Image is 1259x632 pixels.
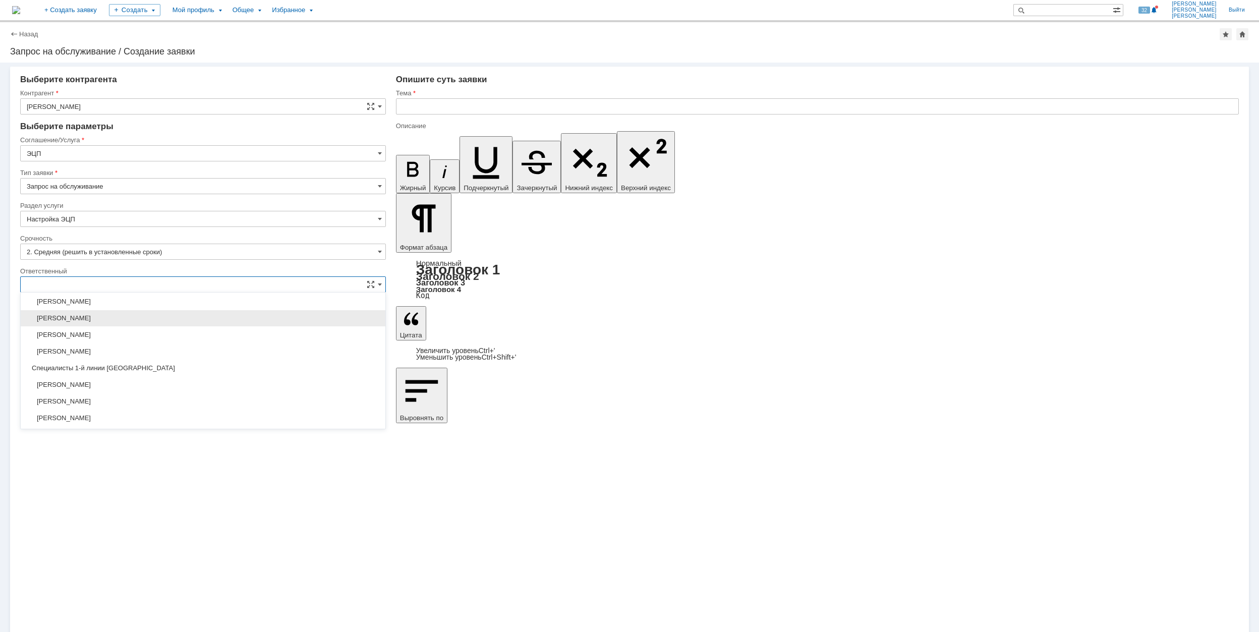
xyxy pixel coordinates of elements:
[400,331,422,339] span: Цитата
[416,291,430,300] a: Код
[396,123,1237,129] div: Описание
[20,122,113,131] span: Выберите параметры
[20,169,384,176] div: Тип заявки
[20,268,384,274] div: Ответственный
[396,306,426,340] button: Цитата
[460,136,512,193] button: Подчеркнутый
[20,137,384,143] div: Соглашение/Услуга
[109,4,160,16] div: Создать
[434,184,455,192] span: Курсив
[617,131,675,193] button: Верхний индекс
[27,348,379,356] span: [PERSON_NAME]
[1138,7,1150,14] span: 32
[27,314,379,322] span: [PERSON_NAME]
[10,46,1249,56] div: Запрос на обслуживание / Создание заявки
[396,193,451,253] button: Формат абзаца
[1172,7,1217,13] span: [PERSON_NAME]
[416,347,495,355] a: Increase
[396,260,1239,299] div: Формат абзаца
[27,298,379,306] span: [PERSON_NAME]
[1172,13,1217,19] span: [PERSON_NAME]
[416,353,517,361] a: Decrease
[416,270,479,282] a: Заголовок 2
[20,75,117,84] span: Выберите контрагента
[27,414,379,422] span: [PERSON_NAME]
[479,347,495,355] span: Ctrl+'
[400,414,443,422] span: Выровнять по
[19,30,38,38] a: Назад
[20,235,384,242] div: Срочность
[12,6,20,14] img: logo
[512,141,561,193] button: Зачеркнутый
[1236,28,1248,40] div: Сделать домашней страницей
[416,285,461,294] a: Заголовок 4
[27,397,379,406] span: [PERSON_NAME]
[396,155,430,193] button: Жирный
[482,353,517,361] span: Ctrl+Shift+'
[396,348,1239,361] div: Цитата
[1172,1,1217,7] span: [PERSON_NAME]
[27,364,379,372] span: Специалисты 1-й линии [GEOGRAPHIC_DATA]
[20,90,384,96] div: Контрагент
[416,262,500,277] a: Заголовок 1
[396,75,487,84] span: Опишите суть заявки
[416,259,462,267] a: Нормальный
[396,90,1237,96] div: Тема
[517,184,557,192] span: Зачеркнутый
[367,102,375,110] span: Сложная форма
[400,184,426,192] span: Жирный
[396,368,447,423] button: Выровнять по
[1220,28,1232,40] div: Добавить в избранное
[27,381,379,389] span: [PERSON_NAME]
[416,278,465,287] a: Заголовок 3
[367,280,375,289] span: Сложная форма
[20,202,384,209] div: Раздел услуги
[561,133,617,193] button: Нижний индекс
[464,184,508,192] span: Подчеркнутый
[430,159,460,193] button: Курсив
[565,184,613,192] span: Нижний индекс
[27,331,379,339] span: [PERSON_NAME]
[621,184,671,192] span: Верхний индекс
[12,6,20,14] a: Перейти на домашнюю страницу
[1113,5,1123,14] span: Расширенный поиск
[400,244,447,251] span: Формат абзаца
